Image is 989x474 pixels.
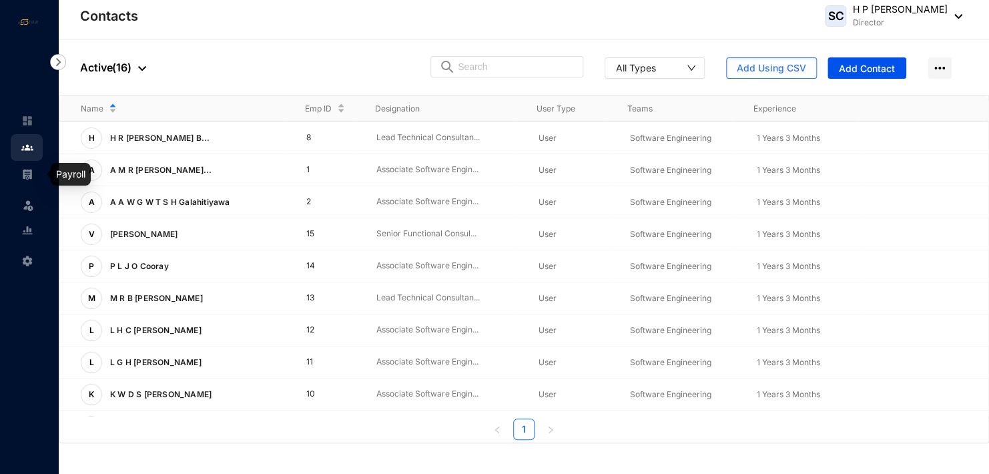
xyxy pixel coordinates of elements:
[605,57,705,79] button: All Types
[102,288,208,309] p: M R B [PERSON_NAME]
[630,132,735,145] p: Software Engineering
[376,164,517,176] p: Associate Software Engin...
[540,419,561,440] button: right
[89,198,95,206] span: A
[102,256,174,277] p: P L J O Cooray
[630,388,735,401] p: Software Engineering
[486,419,508,440] button: left
[756,357,819,367] span: 1 Years 3 Months
[21,168,33,180] img: payroll-unselected.b590312f920e76f0c668.svg
[284,411,354,443] td: 9
[726,57,817,79] button: Add Using CSV
[110,133,210,143] span: H R [PERSON_NAME] B...
[376,196,517,208] p: Associate Software Engin...
[606,95,732,122] th: Teams
[538,389,556,399] span: User
[11,161,43,188] li: Payroll
[756,133,819,143] span: 1 Years 3 Months
[11,134,43,161] li: Contacts
[284,314,354,346] td: 12
[630,292,735,305] p: Software Engineering
[88,294,95,302] span: M
[616,61,656,74] div: All Types
[102,352,207,373] p: L G H [PERSON_NAME]
[630,196,735,209] p: Software Engineering
[756,229,819,239] span: 1 Years 3 Months
[50,54,66,70] img: nav-icon-right.af6afadce00d159da59955279c43614e.svg
[11,217,43,244] li: Reports
[80,59,146,75] p: Active ( 16 )
[839,62,895,75] span: Add Contact
[756,197,819,207] span: 1 Years 3 Months
[376,260,517,272] p: Associate Software Engin...
[376,228,517,240] p: Senior Functional Consul...
[630,164,735,177] p: Software Engineering
[354,95,515,122] th: Designation
[284,122,354,154] td: 8
[756,293,819,303] span: 1 Years 3 Months
[828,57,906,79] button: Add Contact
[630,228,735,241] p: Software Engineering
[732,95,858,122] th: Experience
[376,292,517,304] p: Lead Technical Consultan...
[630,356,735,369] p: Software Engineering
[80,7,138,25] p: Contacts
[21,224,33,236] img: report-unselected.e6a6b4230fc7da01f883.svg
[376,356,517,369] p: Associate Software Engin...
[21,198,35,212] img: leave-unselected.2934df6273408c3f84d9.svg
[538,261,556,271] span: User
[737,61,806,75] span: Add Using CSV
[756,165,819,175] span: 1 Years 3 Months
[756,325,819,335] span: 1 Years 3 Months
[538,197,556,207] span: User
[630,324,735,337] p: Software Engineering
[102,192,236,213] p: A A W G W T S H Galahitiyawa
[439,60,455,73] img: search.8ce656024d3affaeffe32e5b30621cb7.svg
[538,293,556,303] span: User
[284,379,354,411] td: 10
[538,357,556,367] span: User
[376,132,517,144] p: Lead Technical Consultan...
[21,115,33,127] img: home-unselected.a29eae3204392db15eaf.svg
[756,389,819,399] span: 1 Years 3 Months
[89,230,95,238] span: V
[305,102,332,115] span: Emp ID
[102,416,199,437] p: K A [PERSON_NAME]
[538,229,556,239] span: User
[89,262,94,270] span: P
[284,95,354,122] th: Emp ID
[376,324,517,336] p: Associate Software Engin...
[284,250,354,282] td: 14
[89,134,95,142] span: H
[284,282,354,314] td: 13
[515,95,605,122] th: User Type
[538,165,556,175] span: User
[948,14,962,19] img: dropdown-black.8e83cc76930a90b1a4fdb6d089b7bf3a.svg
[89,391,94,399] span: K
[514,419,534,439] a: 1
[756,261,819,271] span: 1 Years 3 Months
[110,165,212,175] span: A M R [PERSON_NAME]...
[11,107,43,134] li: Home
[102,384,217,405] p: K W D S [PERSON_NAME]
[853,16,948,29] p: Director
[493,426,501,434] span: left
[102,224,184,245] p: [PERSON_NAME]
[81,102,103,115] span: Name
[284,186,354,218] td: 2
[538,325,556,335] span: User
[13,17,43,27] img: logo
[458,57,575,77] input: Search
[513,419,535,440] li: 1
[376,388,517,401] p: Associate Software Engin...
[538,133,556,143] span: User
[540,419,561,440] li: Next Page
[89,359,94,367] span: L
[828,10,844,21] span: SC
[928,57,952,79] img: more-horizontal.eedb2faff8778e1aceccc67cc90ae3cb.svg
[102,320,207,341] p: L H C [PERSON_NAME]
[687,63,696,73] span: down
[89,326,94,334] span: L
[21,255,33,267] img: settings-unselected.1febfda315e6e19643a1.svg
[853,3,948,16] p: H P [PERSON_NAME]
